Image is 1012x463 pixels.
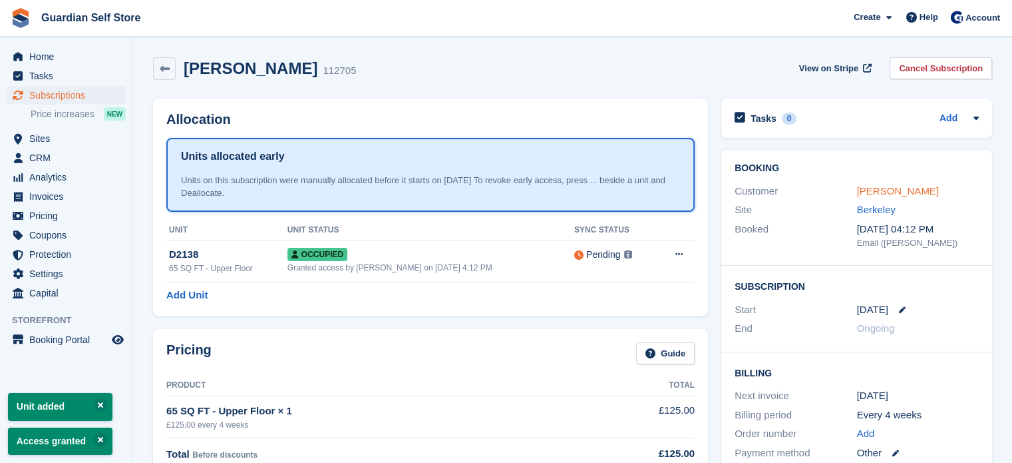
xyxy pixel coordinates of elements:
[29,284,109,302] span: Capital
[613,396,695,438] td: £125.00
[7,149,126,167] a: menu
[166,342,212,364] h2: Pricing
[735,446,857,461] div: Payment method
[192,450,257,460] span: Before discounts
[287,262,574,274] div: Granted access by [PERSON_NAME] on [DATE] 4:12 PM
[8,393,112,420] p: Unit added
[7,67,126,85] a: menu
[29,129,109,148] span: Sites
[7,207,126,225] a: menu
[939,111,957,127] a: Add
[7,264,126,283] a: menu
[735,426,857,442] div: Order number
[857,204,896,215] a: Berkeley
[169,247,287,262] div: D2138
[7,168,126,187] a: menu
[166,112,695,127] h2: Allocation
[166,404,613,419] div: 65 SQ FT - Upper Floor × 1
[166,419,613,431] div: £125.00 every 4 weeks
[857,446,979,461] div: Other
[31,108,94,121] span: Price increases
[735,408,857,423] div: Billing period
[29,86,109,105] span: Subscriptions
[782,113,797,125] div: 0
[735,279,979,292] h2: Subscription
[857,426,875,442] a: Add
[29,47,109,66] span: Home
[735,184,857,199] div: Customer
[857,185,939,197] a: [PERSON_NAME]
[166,375,613,396] th: Product
[29,226,109,244] span: Coupons
[287,248,347,261] span: Occupied
[12,314,132,327] span: Storefront
[857,408,979,423] div: Every 4 weeks
[29,264,109,283] span: Settings
[735,366,979,379] h2: Billing
[7,226,126,244] a: menu
[7,187,126,206] a: menu
[799,62,858,75] span: View on Stripe
[7,330,126,349] a: menu
[920,11,938,24] span: Help
[11,8,31,28] img: stora-icon-8386f47178a22dfd0bd8f6a31ec36ba5ce8667c1dd55bd0f319d3a0aa187defe.svg
[29,67,109,85] span: Tasks
[29,245,109,264] span: Protection
[613,375,695,396] th: Total
[166,220,287,241] th: Unit
[857,388,979,404] div: [DATE]
[613,446,695,462] div: £125.00
[735,388,857,404] div: Next invoice
[735,302,857,318] div: Start
[169,262,287,274] div: 65 SQ FT - Upper Floor
[735,203,857,218] div: Site
[857,236,979,250] div: Email ([PERSON_NAME])
[574,220,655,241] th: Sync Status
[890,57,992,79] a: Cancel Subscription
[166,448,190,460] span: Total
[29,149,109,167] span: CRM
[181,149,285,165] h1: Units allocated early
[735,321,857,336] div: End
[857,322,895,334] span: Ongoing
[7,86,126,105] a: menu
[7,47,126,66] a: menu
[794,57,874,79] a: View on Stripe
[29,168,109,187] span: Analytics
[36,7,146,29] a: Guardian Self Store
[624,250,632,258] img: icon-info-grey-7440780725fd019a000dd9b08b2336e03edf1995a4989e88bcd33f0948082b44.svg
[166,288,208,303] a: Add Unit
[110,332,126,348] a: Preview store
[104,107,126,121] div: NEW
[965,11,1000,25] span: Account
[857,302,888,318] time: 2025-10-07 00:00:00 UTC
[735,163,979,174] h2: Booking
[181,174,680,200] div: Units on this subscription were manually allocated before it starts on [DATE] To revoke early acc...
[586,248,620,262] div: Pending
[7,129,126,148] a: menu
[29,330,109,349] span: Booking Portal
[857,222,979,237] div: [DATE] 04:12 PM
[636,342,695,364] a: Guide
[184,59,317,77] h2: [PERSON_NAME]
[287,220,574,241] th: Unit Status
[29,207,109,225] span: Pricing
[751,113,776,125] h2: Tasks
[735,222,857,250] div: Booked
[7,284,126,302] a: menu
[31,107,126,121] a: Price increases NEW
[323,63,356,79] div: 112705
[950,11,963,24] img: Tom Scott
[854,11,880,24] span: Create
[8,428,112,455] p: Access granted
[7,245,126,264] a: menu
[29,187,109,206] span: Invoices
